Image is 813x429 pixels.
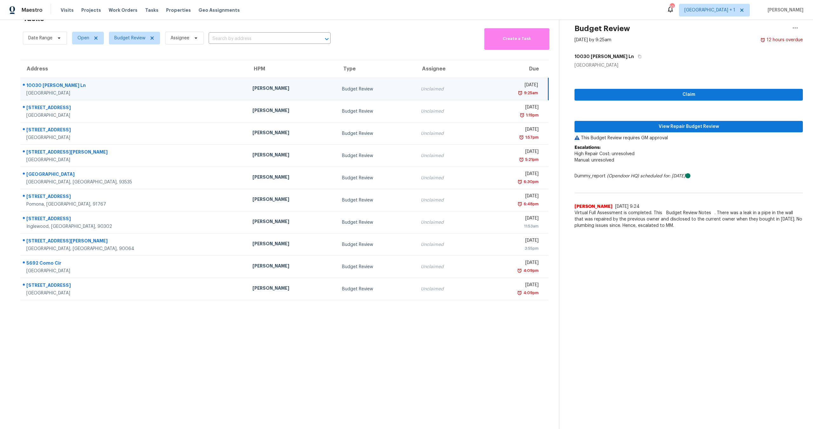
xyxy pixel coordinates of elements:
span: [DATE] 9:24 [615,204,640,209]
div: Unclaimed [421,153,474,159]
th: Address [20,60,247,78]
div: [GEOGRAPHIC_DATA] [26,90,242,96]
div: [DATE] [484,282,538,290]
div: [PERSON_NAME] [252,129,332,137]
div: [PERSON_NAME] [252,196,332,204]
img: Overdue Alarm Icon [518,90,523,96]
div: [STREET_ADDRESS] [26,193,242,201]
img: Overdue Alarm Icon [517,179,522,185]
div: Unclaimed [421,264,474,270]
div: Budget Review [342,108,411,115]
div: [DATE] [484,237,538,245]
div: 11:53am [484,223,538,229]
div: Budget Review [342,241,411,248]
div: [DATE] [484,260,538,267]
div: [PERSON_NAME] [252,85,332,93]
b: Escalations: [574,145,601,150]
div: [GEOGRAPHIC_DATA], [GEOGRAPHIC_DATA], 90064 [26,246,242,252]
div: Unclaimed [421,197,474,203]
div: [GEOGRAPHIC_DATA] [26,290,242,296]
div: Unclaimed [421,286,474,292]
div: [PERSON_NAME] [252,285,332,293]
span: Properties [166,7,191,13]
img: Overdue Alarm Icon [517,201,522,207]
span: Create a Task [487,35,546,43]
div: [PERSON_NAME] [252,241,332,248]
span: Projects [81,7,101,13]
div: [STREET_ADDRESS] [26,104,242,112]
div: [PERSON_NAME] [252,174,332,182]
button: Copy Address [634,51,642,62]
div: [DATE] by 9:25am [574,37,611,43]
span: Budget Review Notes [662,210,715,216]
div: 12 hours overdue [765,37,803,43]
span: Geo Assignments [198,7,240,13]
span: Budget Review [114,35,145,41]
div: Unclaimed [421,86,474,92]
div: [GEOGRAPHIC_DATA] [26,171,242,179]
div: [PERSON_NAME] [252,218,332,226]
div: Budget Review [342,130,411,137]
img: Overdue Alarm Icon [517,267,522,274]
p: This Budget Review requires GM approval [574,135,803,141]
span: Manual: unresolved [574,158,614,162]
div: 1:19pm [525,112,539,118]
th: Assignee [416,60,479,78]
button: Open [322,35,331,43]
div: 4:09pm [522,267,539,274]
span: Claim [580,91,798,99]
div: Unclaimed [421,130,474,137]
div: [STREET_ADDRESS] [26,215,242,223]
button: Create a Task [484,28,549,50]
div: [STREET_ADDRESS][PERSON_NAME] [26,149,242,157]
div: [PERSON_NAME] [252,152,332,160]
div: 10030 [PERSON_NAME] Ln [26,82,242,90]
img: Overdue Alarm Icon [517,290,522,296]
div: 5:21pm [524,156,539,163]
span: Tasks [145,8,158,12]
div: Budget Review [342,219,411,226]
img: Overdue Alarm Icon [519,156,524,163]
div: [STREET_ADDRESS] [26,282,242,290]
h5: 10030 [PERSON_NAME] Ln [574,53,634,60]
div: [GEOGRAPHIC_DATA] [26,112,242,119]
div: 9:25am [523,90,538,96]
img: Overdue Alarm Icon [760,37,765,43]
span: View Repair Budget Review [580,123,798,131]
div: [DATE] [484,126,538,134]
div: [DATE] [484,148,538,156]
div: Budget Review [342,264,411,270]
div: Budget Review [342,153,411,159]
div: [DATE] [484,215,538,223]
div: [GEOGRAPHIC_DATA] [26,157,242,163]
div: Dummy_report [574,173,803,179]
div: [PERSON_NAME] [252,263,332,271]
div: Pomona, [GEOGRAPHIC_DATA], 91767 [26,201,242,208]
span: Work Orders [109,7,138,13]
i: (Opendoor HQ) [607,174,639,178]
div: 4:09pm [522,290,539,296]
span: Assignee [171,35,189,41]
div: Unclaimed [421,175,474,181]
th: Type [337,60,416,78]
div: 3:55pm [484,245,538,252]
div: 6:30pm [522,179,539,185]
button: View Repair Budget Review [574,121,803,133]
h2: Budget Review [574,25,630,32]
div: 5692 Como Cir [26,260,242,268]
div: 1:57pm [524,134,539,141]
div: [DATE] [484,82,538,90]
img: Overdue Alarm Icon [519,134,524,141]
div: [PERSON_NAME] [252,107,332,115]
input: Search by address [209,34,313,44]
div: 6:48pm [522,201,539,207]
div: Budget Review [342,286,411,292]
div: Budget Review [342,86,411,92]
div: [DATE] [484,171,538,179]
div: [GEOGRAPHIC_DATA], [GEOGRAPHIC_DATA], 93535 [26,179,242,185]
div: Budget Review [342,175,411,181]
div: [GEOGRAPHIC_DATA] [574,62,803,69]
div: [GEOGRAPHIC_DATA] [26,268,242,274]
button: Claim [574,89,803,101]
span: Maestro [22,7,43,13]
